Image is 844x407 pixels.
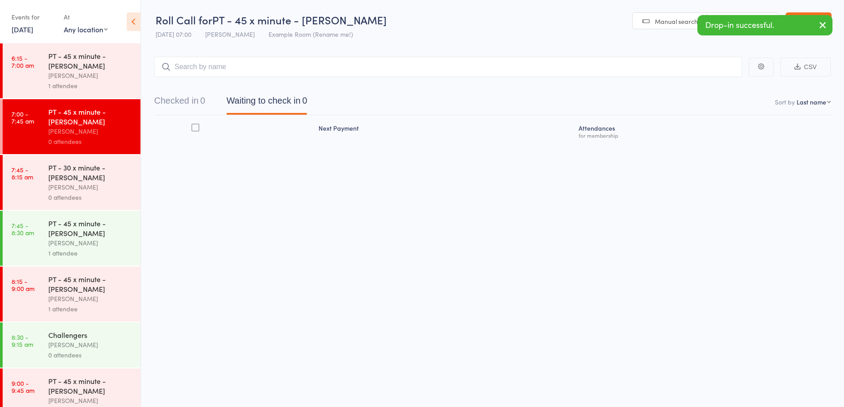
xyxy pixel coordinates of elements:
input: Search by name [154,57,742,77]
span: Roll Call for [156,12,212,27]
button: CSV [780,58,831,77]
div: PT - 45 x minute - [PERSON_NAME] [48,376,133,395]
div: Drop-in successful. [697,15,832,35]
a: Exit roll call [786,12,832,30]
button: Checked in0 [154,91,205,115]
div: 0 attendees [48,136,133,147]
div: 0 attendees [48,350,133,360]
span: PT - 45 x minute - [PERSON_NAME] [212,12,387,27]
time: 7:00 - 7:45 am [12,110,34,124]
a: 7:45 -8:30 amPT - 45 x minute - [PERSON_NAME][PERSON_NAME]1 attendee [3,211,140,266]
a: 7:45 -8:15 amPT - 30 x minute - [PERSON_NAME][PERSON_NAME]0 attendees [3,155,140,210]
div: 1 attendee [48,81,133,91]
a: 7:00 -7:45 amPT - 45 x minute - [PERSON_NAME][PERSON_NAME]0 attendees [3,99,140,154]
label: Sort by [775,97,795,106]
div: [PERSON_NAME] [48,182,133,192]
time: 6:15 - 7:00 am [12,54,34,69]
div: [PERSON_NAME] [48,238,133,248]
div: Any location [64,24,108,34]
div: [PERSON_NAME] [48,70,133,81]
div: [PERSON_NAME] [48,395,133,406]
time: 7:45 - 8:30 am [12,222,34,236]
div: Challengers [48,330,133,340]
div: Next Payment [315,119,576,143]
span: [DATE] 07:00 [156,30,191,39]
div: PT - 45 x minute - [PERSON_NAME] [48,274,133,294]
span: Example Room (Rename me!) [268,30,353,39]
div: Atten­dances [575,119,831,143]
div: 0 [302,96,307,105]
div: PT - 45 x minute - [PERSON_NAME] [48,51,133,70]
div: 0 attendees [48,192,133,202]
span: [PERSON_NAME] [205,30,255,39]
div: [PERSON_NAME] [48,294,133,304]
div: for membership [579,132,827,138]
span: Manual search [655,17,698,26]
div: PT - 45 x minute - [PERSON_NAME] [48,218,133,238]
div: 1 attendee [48,304,133,314]
a: 8:30 -9:15 amChallengers[PERSON_NAME]0 attendees [3,322,140,368]
div: [PERSON_NAME] [48,126,133,136]
div: [PERSON_NAME] [48,340,133,350]
div: Last name [797,97,826,106]
a: 6:15 -7:00 amPT - 45 x minute - [PERSON_NAME][PERSON_NAME]1 attendee [3,43,140,98]
div: At [64,10,108,24]
a: 8:15 -9:00 amPT - 45 x minute - [PERSON_NAME][PERSON_NAME]1 attendee [3,267,140,322]
a: [DATE] [12,24,33,34]
time: 8:30 - 9:15 am [12,333,33,348]
time: 9:00 - 9:45 am [12,380,35,394]
button: Waiting to check in0 [226,91,307,115]
div: PT - 45 x minute - [PERSON_NAME] [48,107,133,126]
div: 0 [200,96,205,105]
time: 8:15 - 9:00 am [12,278,35,292]
div: Events for [12,10,55,24]
div: 1 attendee [48,248,133,258]
time: 7:45 - 8:15 am [12,166,33,180]
div: PT - 30 x minute - [PERSON_NAME] [48,163,133,182]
